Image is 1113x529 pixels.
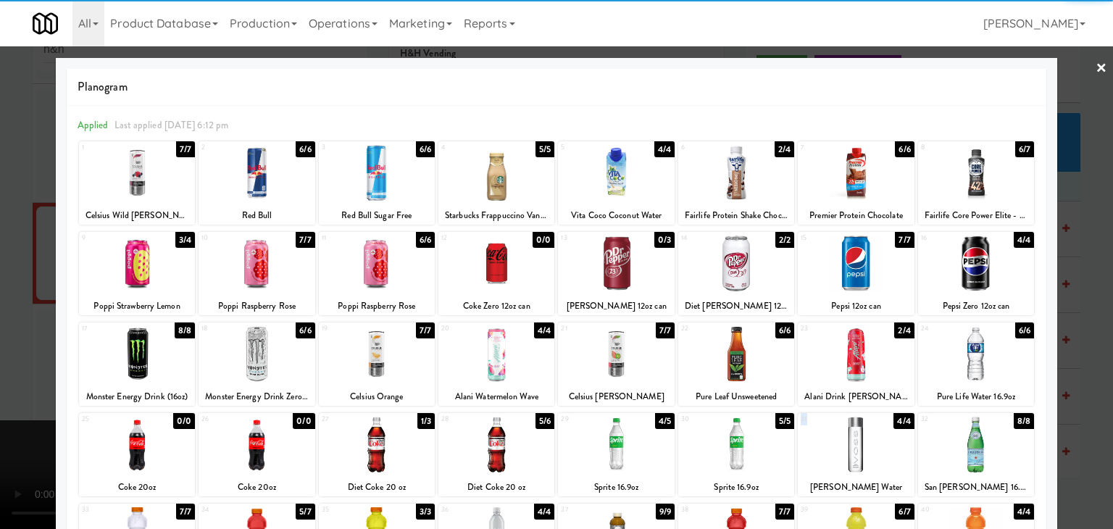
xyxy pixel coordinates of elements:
div: 23 [801,322,856,335]
div: 38 [681,504,736,516]
div: 3 [322,141,377,154]
div: 33 [82,504,137,516]
div: [PERSON_NAME] Water [800,478,912,496]
a: × [1096,46,1107,91]
div: Sprite 16.9oz [680,478,792,496]
div: 0/0 [293,413,314,429]
div: 3/4 [175,232,195,248]
div: 305/5Sprite 16.9oz [678,413,794,496]
div: 6/6 [895,141,914,157]
div: 34 [201,504,257,516]
div: 217/7Celsius [PERSON_NAME] [558,322,674,406]
div: 29 [561,413,616,425]
div: 25 [82,413,137,425]
div: Pepsi Zero 12oz can [918,297,1034,315]
div: 17 [82,322,137,335]
div: Pure Life Water 16.9oz [918,388,1034,406]
div: 4/4 [1014,232,1034,248]
div: 7/7 [895,232,914,248]
div: 4/5 [655,413,675,429]
div: 6/6 [416,141,435,157]
div: 62/4Fairlife Protein Shake Chocolate [678,141,794,225]
div: 17/7Celsius Wild [PERSON_NAME] [79,141,195,225]
div: Starbucks Frappuccino Vanilla [438,207,554,225]
div: 76/6Premier Protein Chocolate [798,141,914,225]
div: San [PERSON_NAME] 16.9oz [918,478,1034,496]
div: 204/4Alani Watermelon Wave [438,322,554,406]
div: Diet Coke 20 oz [321,478,433,496]
div: 285/6Diet Coke 20 oz [438,413,554,496]
div: 4/4 [1014,504,1034,520]
div: Vita Coco Coconut Water [558,207,674,225]
div: Celsius Wild [PERSON_NAME] [79,207,195,225]
div: Pepsi Zero 12oz can [920,297,1032,315]
div: [PERSON_NAME] 12oz can [558,297,674,315]
div: 9/9 [656,504,675,520]
div: 6/6 [416,232,435,248]
div: 86/7Fairlife Core Power Elite - Chocolate [918,141,1034,225]
div: 5/6 [535,413,554,429]
div: Alani Watermelon Wave [438,388,554,406]
div: 2/4 [894,322,914,338]
div: 11 [322,232,377,244]
div: Monster Energy Drink Zero Ultra (16oz) [199,388,314,406]
div: Fairlife Core Power Elite - Chocolate [918,207,1034,225]
div: Pure Leaf Unsweetened [680,388,792,406]
div: Poppi Raspberry Rose [199,297,314,315]
div: San [PERSON_NAME] 16.9oz [920,478,1032,496]
div: 7/7 [296,232,314,248]
div: Poppi Raspberry Rose [321,297,433,315]
div: Fairlife Protein Shake Chocolate [678,207,794,225]
div: 4/4 [534,504,554,520]
div: Poppi Raspberry Rose [319,297,435,315]
div: 26 [201,413,257,425]
div: 164/4Pepsi Zero 12oz can [918,232,1034,315]
div: 0/0 [173,413,195,429]
div: 197/7Celsius Orange [319,322,435,406]
div: 7/7 [775,504,794,520]
div: Pure Life Water 16.9oz [920,388,1032,406]
div: Celsius Wild [PERSON_NAME] [81,207,193,225]
div: Diet Coke 20 oz [441,478,552,496]
div: Celsius [PERSON_NAME] [560,388,672,406]
div: 1/3 [417,413,435,429]
div: 232/4Alani Drink [PERSON_NAME] [798,322,914,406]
div: Coke 20oz [79,478,195,496]
div: 18 [201,322,257,335]
div: Premier Protein Chocolate [798,207,914,225]
div: Monster Energy Drink (16oz) [79,388,195,406]
div: 2/2 [775,232,794,248]
div: 107/7Poppi Raspberry Rose [199,232,314,315]
div: 1 [82,141,137,154]
div: 8 [921,141,976,154]
div: Pure Leaf Unsweetened [678,388,794,406]
div: 40 [921,504,976,516]
div: 26/6Red Bull [199,141,314,225]
div: Pepsi 12oz can [800,297,912,315]
div: Red Bull [199,207,314,225]
div: 54/4Vita Coco Coconut Water [558,141,674,225]
div: Celsius Orange [321,388,433,406]
div: 7/7 [416,322,435,338]
div: 6/6 [1015,322,1034,338]
div: 2 [201,141,257,154]
div: 6/7 [895,504,914,520]
div: 6 [681,141,736,154]
div: Vita Coco Coconut Water [560,207,672,225]
div: 30 [681,413,736,425]
div: 24 [921,322,976,335]
div: 20 [441,322,496,335]
div: 3/3 [416,504,435,520]
div: 12 [441,232,496,244]
div: 36 [441,504,496,516]
div: Diet Coke 20 oz [319,478,435,496]
div: [PERSON_NAME] Water [798,478,914,496]
div: Fairlife Protein Shake Chocolate [680,207,792,225]
div: 314/4[PERSON_NAME] Water [798,413,914,496]
div: 8/8 [1014,413,1034,429]
div: 9 [82,232,137,244]
div: Poppi Raspberry Rose [201,297,312,315]
div: 0/0 [533,232,554,248]
div: 4 [441,141,496,154]
div: Celsius Orange [319,388,435,406]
